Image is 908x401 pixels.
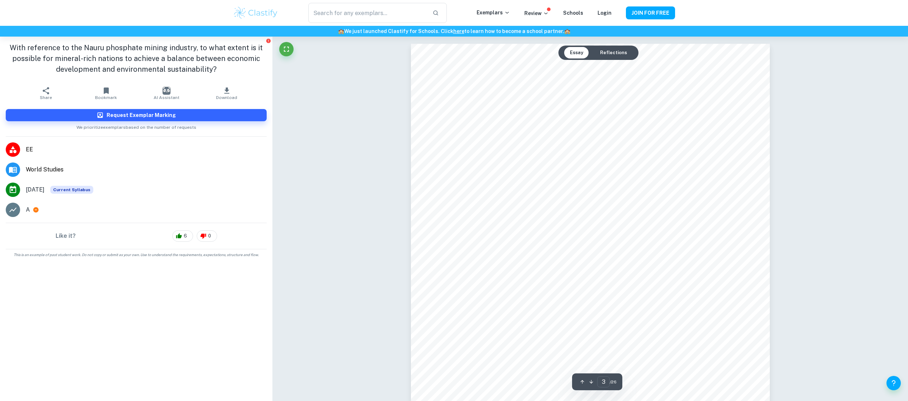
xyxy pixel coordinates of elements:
[76,83,136,103] button: Bookmark
[6,109,267,121] button: Request Exemplar Marking
[107,111,176,119] h6: Request Exemplar Marking
[216,95,237,100] span: Download
[233,6,279,20] img: Clastify logo
[477,9,510,16] p: Exemplars
[204,232,215,240] span: 0
[6,42,267,75] h1: With reference to the Nauru phosphate mining industry, to what extent is it possible for mineral-...
[886,376,901,390] button: Help and Feedback
[338,28,344,34] span: 🏫
[1,27,907,35] h6: We just launched Clastify for Schools. Click to learn how to become a school partner.
[180,232,191,240] span: 6
[56,232,76,240] h6: Like it?
[26,206,30,214] p: A
[172,230,193,242] div: 6
[564,28,570,34] span: 🏫
[40,95,52,100] span: Share
[308,3,427,23] input: Search for any exemplars...
[524,9,549,17] p: Review
[610,379,617,385] span: / 26
[564,47,589,58] button: Essay
[163,87,170,95] img: AI Assistant
[563,10,583,16] a: Schools
[76,121,196,131] span: We prioritize exemplars based on the number of requests
[453,28,464,34] a: here
[26,185,45,194] span: [DATE]
[16,83,76,103] button: Share
[50,186,93,194] div: This exemplar is based on the current syllabus. Feel free to refer to it for inspiration/ideas wh...
[26,165,267,174] span: World Studies
[197,230,217,242] div: 0
[626,6,675,19] button: JOIN FOR FREE
[95,95,117,100] span: Bookmark
[266,38,271,43] button: Report issue
[26,145,267,154] span: EE
[3,252,270,258] span: This is an example of past student work. Do not copy or submit as your own. Use to understand the...
[154,95,179,100] span: AI Assistant
[197,83,257,103] button: Download
[598,10,612,16] a: Login
[50,186,93,194] span: Current Syllabus
[594,47,633,58] button: Reflections
[279,42,294,56] button: Fullscreen
[136,83,197,103] button: AI Assistant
